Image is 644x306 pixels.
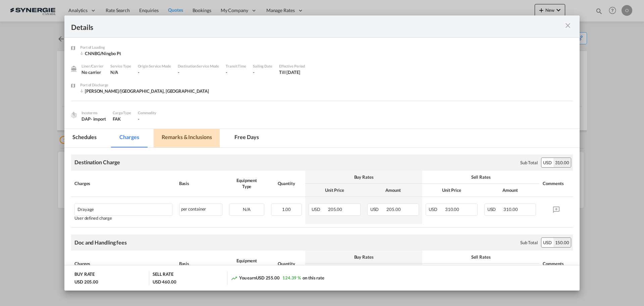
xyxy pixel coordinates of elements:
span: USD [370,207,386,212]
div: USD [541,238,553,247]
div: Till 10 Oct 2025 [279,69,300,75]
div: Buy Rates [309,174,419,180]
div: CACAL/Calgary, AB [80,88,209,94]
span: 205.00 [386,207,400,212]
div: Destination Charge [74,159,120,166]
div: Origin Service Mode [138,63,171,69]
div: No carrier [82,69,104,75]
th: Amount [481,264,540,277]
div: Charges [74,180,172,186]
div: Transit Time [226,63,246,69]
div: Charges [74,261,172,267]
div: BUY RATE [74,271,95,279]
div: Port of Loading [80,44,134,50]
div: 310.00 [553,158,571,167]
th: Amount [364,184,423,197]
span: 124.39 % [282,275,301,280]
div: Destination Service Mode [178,63,219,69]
md-tab-item: Charges [111,129,147,147]
div: Cargo Type [113,110,131,116]
div: Basis [179,261,223,267]
th: Unit Price [305,184,364,197]
th: Unit Price [305,264,364,277]
md-tab-item: Remarks & Inclusions [154,129,220,147]
th: Comments [539,171,573,197]
md-icon: icon-close m-3 fg-AAA8AD cursor [564,21,572,30]
img: cargo.png [70,111,77,119]
div: Drayage [77,204,146,212]
div: Commodity [138,110,156,116]
div: Service Type [110,63,131,69]
div: - [226,69,246,75]
div: Port of Discharge [80,82,209,88]
th: Amount [364,264,423,277]
div: Sailing Date [253,63,272,69]
div: User defined charge [74,216,172,221]
div: USD [541,158,553,167]
div: CNNBG/Ningbo Pt [80,50,134,56]
div: - [253,69,272,75]
div: 150.00 [553,238,571,247]
div: Liner/Carrier [82,63,104,69]
div: SELL RATE [153,271,173,279]
div: Buy Rates [309,254,419,260]
div: You earn on this rate [231,275,324,282]
div: USD 460.00 [153,279,176,285]
md-tab-item: Schedules [64,129,105,147]
div: Details [71,22,523,31]
div: Sub Total [520,160,538,166]
div: Equipment Type [229,258,264,270]
div: DAP [82,116,106,122]
th: Comments [539,251,573,277]
span: N/A [243,207,251,212]
div: USD 205.00 [74,279,98,285]
div: Incoterms [82,110,106,116]
md-tab-item: Free days [226,129,267,147]
span: 205.00 [328,207,342,212]
div: - [138,69,171,75]
span: 310.00 [445,207,459,212]
div: per container [179,204,223,216]
span: 310.00 [503,207,518,212]
md-dialog: Port of Loading ... [64,15,580,291]
span: USD [487,207,503,212]
div: Sell Rates [426,174,536,180]
th: Amount [481,184,540,197]
div: Effective Period [279,63,305,69]
span: 1.00 [282,207,291,212]
th: Unit Price [422,184,481,197]
md-pagination-wrapper: Use the left and right arrow keys to navigate between tabs [64,129,274,147]
span: USD [312,207,327,212]
div: - [178,69,219,75]
div: - import [91,116,106,122]
md-icon: icon-trending-up [231,275,237,281]
span: - [138,116,140,122]
span: USD 255.00 [256,275,280,280]
div: Doc and Handling fees [74,239,127,246]
span: USD [429,207,444,212]
div: Quantity [271,261,302,267]
div: Quantity [271,180,302,186]
div: Equipment Type [229,177,264,189]
div: FAK [113,116,131,122]
span: N/A [110,70,118,75]
div: Sell Rates [426,254,536,260]
div: Sub Total [520,239,538,246]
div: Basis [179,180,223,186]
th: Unit Price [422,264,481,277]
